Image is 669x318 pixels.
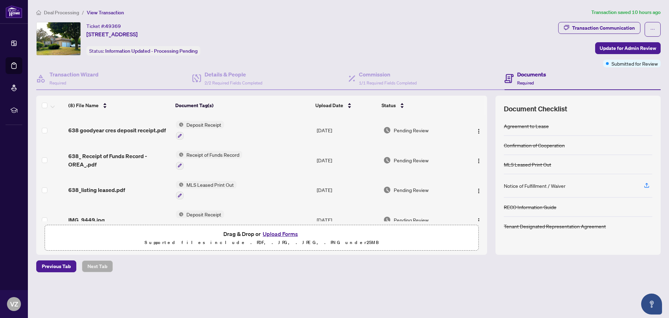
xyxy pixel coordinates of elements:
img: Logo [476,218,482,223]
span: home [36,10,41,15]
article: Transaction saved 10 hours ago [591,8,661,16]
h4: Details & People [205,70,262,79]
th: Status [379,96,462,115]
th: Upload Date [313,96,379,115]
td: [DATE] [314,175,380,205]
span: Update for Admin Review [600,43,656,54]
button: Status IconDeposit Receipt [176,121,224,140]
span: Deal Processing [44,9,79,16]
button: Status IconReceipt of Funds Record [176,151,242,170]
span: Deposit Receipt [184,210,224,218]
span: Drag & Drop or [223,229,300,238]
span: Status [382,102,396,109]
h4: Documents [517,70,546,79]
span: Pending Review [394,126,429,134]
span: Pending Review [394,156,429,164]
span: (8) File Name [68,102,99,109]
button: Logo [473,155,484,166]
img: Document Status [383,216,391,224]
div: Confirmation of Cooperation [504,141,565,149]
img: Document Status [383,156,391,164]
button: Previous Tab [36,260,76,272]
span: MLS Leased Print Out [184,181,237,188]
img: Status Icon [176,210,184,218]
div: Status: [86,46,200,56]
span: IMG_9449.jpg [68,216,105,224]
span: Document Checklist [504,104,567,114]
h4: Commission [359,70,417,79]
button: Transaction Communication [558,22,640,34]
img: Logo [476,158,482,164]
img: Document Status [383,186,391,194]
button: Next Tab [82,260,113,272]
span: 1/1 Required Fields Completed [359,80,417,86]
div: MLS Leased Print Out [504,161,551,168]
p: Supported files include .PDF, .JPG, .JPEG, .PNG under 25 MB [49,238,474,247]
img: IMG-N12325820_1.jpg [37,22,80,55]
button: Status IconDeposit Receipt [176,210,224,229]
span: 638_ Receipt of Funds Record - OREA_.pdf [68,152,170,169]
td: [DATE] [314,115,380,145]
h4: Transaction Wizard [49,70,99,79]
img: Status Icon [176,181,184,188]
span: Required [517,80,534,86]
img: logo [6,5,22,18]
th: (8) File Name [66,96,173,115]
img: Document Status [383,126,391,134]
div: Ticket #: [86,22,121,30]
div: Notice of Fulfillment / Waiver [504,182,566,190]
span: Pending Review [394,216,429,224]
button: Logo [473,214,484,225]
li: / [82,8,84,16]
td: [DATE] [314,205,380,235]
span: Required [49,80,66,86]
span: Deposit Receipt [184,121,224,128]
div: RECO Information Guide [504,203,556,211]
span: View Transaction [87,9,124,16]
button: Update for Admin Review [595,42,661,54]
span: 638_listing leased.pdf [68,186,125,194]
span: Submitted for Review [612,60,658,67]
span: Information Updated - Processing Pending [105,48,198,54]
span: [STREET_ADDRESS] [86,30,138,38]
span: Receipt of Funds Record [184,151,242,158]
button: Logo [473,184,484,195]
span: VZ [10,299,18,309]
div: Tenant Designated Representation Agreement [504,222,606,230]
button: Logo [473,125,484,136]
span: 49369 [105,23,121,29]
span: Pending Review [394,186,429,194]
td: [DATE] [314,145,380,175]
img: Logo [476,128,482,134]
button: Open asap [641,294,662,315]
span: Previous Tab [42,261,71,272]
div: Agreement to Lease [504,122,549,130]
span: ellipsis [650,27,655,32]
div: Transaction Communication [572,22,635,34]
button: Status IconMLS Leased Print Out [176,181,237,200]
th: Document Tag(s) [172,96,312,115]
span: 2/2 Required Fields Completed [205,80,262,86]
button: Upload Forms [261,229,300,238]
span: 638 goodyear cres deposit receipt.pdf [68,126,166,134]
span: Drag & Drop orUpload FormsSupported files include .PDF, .JPG, .JPEG, .PNG under25MB [45,225,478,251]
img: Status Icon [176,121,184,128]
img: Status Icon [176,151,184,158]
img: Logo [476,188,482,194]
span: Upload Date [315,102,343,109]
